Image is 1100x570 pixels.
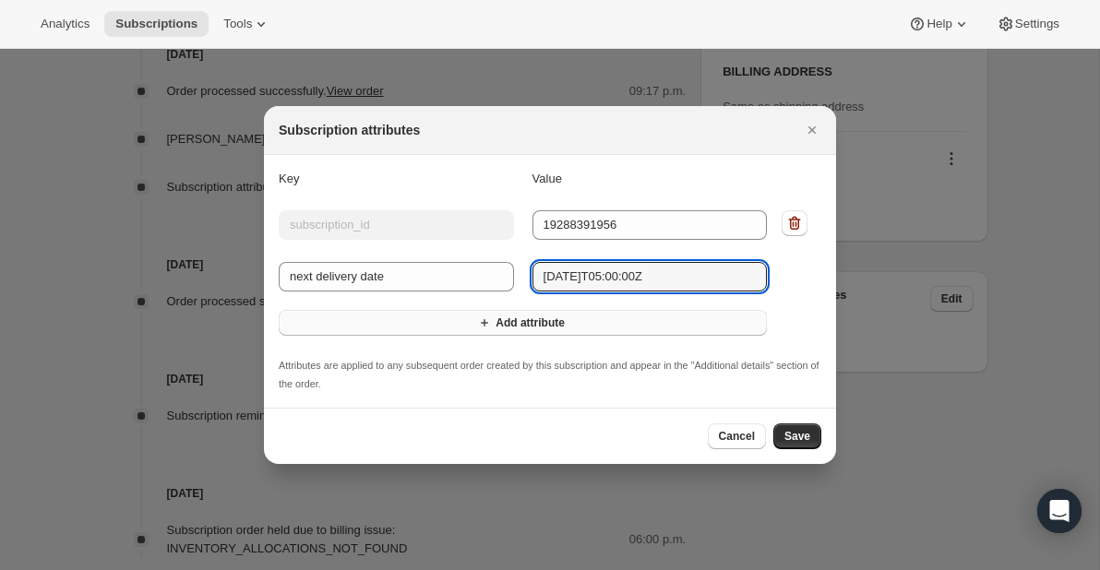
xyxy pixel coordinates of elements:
[41,17,90,31] span: Analytics
[279,172,299,185] span: Key
[104,11,209,37] button: Subscriptions
[279,310,767,336] button: Add attribute
[719,429,755,444] span: Cancel
[784,429,810,444] span: Save
[927,17,951,31] span: Help
[708,423,766,449] button: Cancel
[1037,489,1082,533] div: Open Intercom Messenger
[30,11,101,37] button: Analytics
[279,360,819,389] small: Attributes are applied to any subsequent order created by this subscription and appear in the "Ad...
[223,17,252,31] span: Tools
[212,11,281,37] button: Tools
[279,262,514,291] input: Enter key
[1015,17,1059,31] span: Settings
[986,11,1070,37] button: Settings
[279,121,420,139] h2: Subscription attributes
[532,172,562,185] span: Value
[799,117,825,143] button: Close
[897,11,981,37] button: Help
[532,262,768,291] input: Enter value
[115,17,197,31] span: Subscriptions
[496,315,565,330] span: Add attribute
[773,423,821,449] button: Save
